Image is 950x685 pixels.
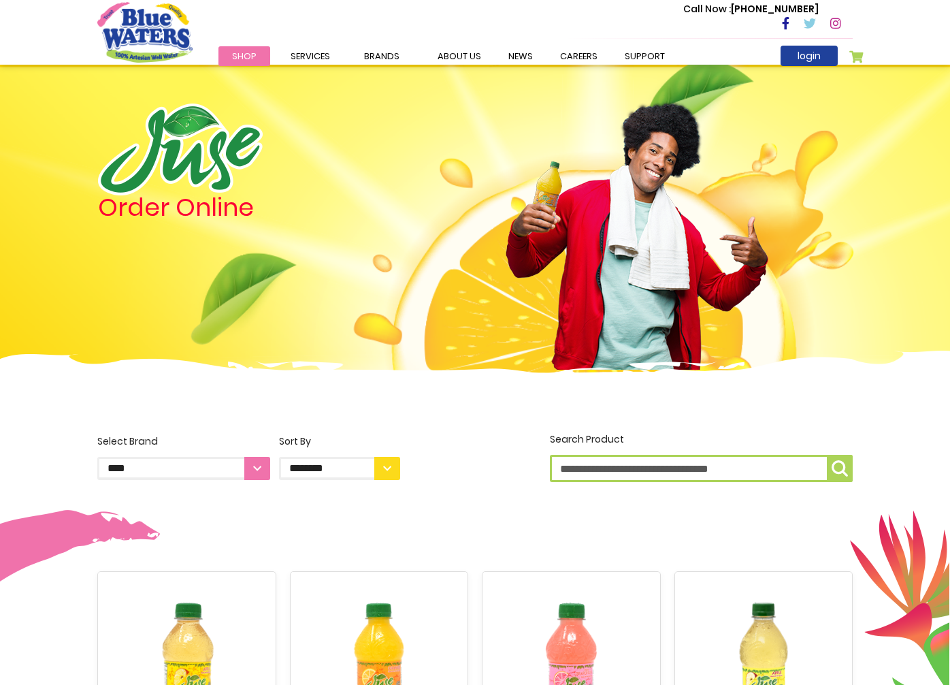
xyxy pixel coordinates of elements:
select: Select Brand [97,457,270,480]
a: careers [546,46,611,66]
select: Sort By [279,457,400,480]
p: [PHONE_NUMBER] [683,2,819,16]
img: search-icon.png [832,460,848,477]
a: store logo [97,2,193,62]
a: login [781,46,838,66]
h4: Order Online [98,195,401,220]
span: Brands [364,50,399,63]
button: Search Product [827,455,853,482]
input: Search Product [550,455,853,482]
a: News [495,46,546,66]
img: man.png [504,78,770,370]
a: support [611,46,678,66]
label: Search Product [550,432,853,482]
label: Select Brand [97,434,270,480]
a: about us [424,46,495,66]
span: Services [291,50,330,63]
img: logo [98,103,263,195]
span: Call Now : [683,2,731,16]
span: Shop [232,50,257,63]
div: Sort By [279,434,400,449]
